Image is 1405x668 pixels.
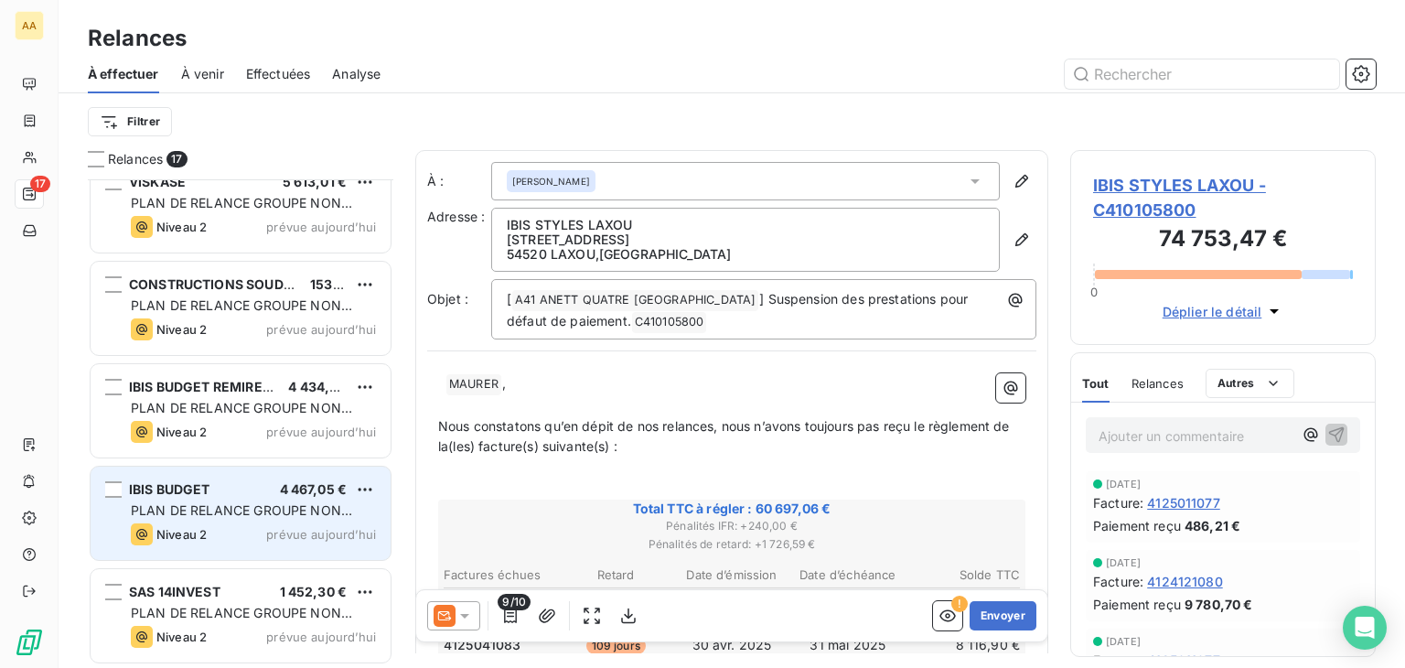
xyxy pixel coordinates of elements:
span: Relances [1132,376,1184,391]
span: 4125041083 [444,636,521,654]
span: 4124121080 [1147,572,1223,591]
span: 0 [1090,285,1098,299]
span: 4 467,05 € [280,481,348,497]
span: À effectuer [88,65,159,83]
div: AA [15,11,44,40]
input: Rechercher [1065,59,1339,89]
span: Facture : [1093,572,1143,591]
p: 54520 LAXOU , [GEOGRAPHIC_DATA] [507,247,984,262]
p: IBIS STYLES LAXOU [507,218,984,232]
span: 17 [30,176,50,192]
span: VISKASE [129,174,186,189]
td: 31 mai 2025 [790,635,905,655]
span: IBIS STYLES LAXOU - C410105800 [1093,173,1353,222]
span: Total TTC à régler : 60 697,06 € [441,500,1023,518]
span: PLAN DE RELANCE GROUPE NON AUTOMATIQUE [131,605,352,639]
span: prévue aujourd’hui [266,220,376,234]
span: Pénalités IFR : + 240,00 € [441,518,1023,534]
span: prévue aujourd’hui [266,425,376,439]
button: Envoyer [970,601,1036,630]
span: Paiement reçu [1093,595,1181,614]
span: 4 434,06 € [288,379,359,394]
span: prévue aujourd’hui [266,630,376,644]
span: 153,16 € [310,276,362,292]
span: 109 jours [586,638,646,654]
span: MAURER [446,374,501,395]
p: [STREET_ADDRESS] [507,232,984,247]
span: [PERSON_NAME] [512,175,590,188]
th: Retard [559,566,673,585]
button: Filtrer [88,107,172,136]
span: PLAN DE RELANCE GROUPE NON AUTOMATIQUE [131,400,352,434]
span: Objet : [427,291,468,307]
span: Déplier le détail [1163,302,1262,321]
button: Déplier le détail [1157,301,1290,322]
div: grid [88,179,393,668]
span: A41 ANETT QUATRE [GEOGRAPHIC_DATA] [512,290,758,311]
span: Adresse : [427,209,485,224]
span: Niveau 2 [156,630,207,644]
span: Niveau 2 [156,425,207,439]
label: À : [427,172,491,190]
span: 9 780,70 € [1185,595,1253,614]
span: 486,21 € [1185,516,1240,535]
span: 5 613,01 € [283,174,348,189]
th: Date d’échéance [790,566,905,585]
span: Pénalités de retard : + 1 726,59 € [441,536,1023,553]
h3: Relances [88,22,187,55]
span: 4125011077 [1147,493,1220,512]
span: 17 [166,151,187,167]
th: Date d’émission [675,566,789,585]
button: Autres [1206,369,1294,398]
th: Solde TTC [906,566,1021,585]
span: 1 452,30 € [280,584,348,599]
th: Factures échues [443,566,557,585]
span: Analyse [332,65,381,83]
span: [DATE] [1106,636,1141,647]
span: À venir [181,65,224,83]
span: C410105800 [632,312,707,333]
span: Niveau 2 [156,322,207,337]
span: [DATE] [1106,557,1141,568]
span: PLAN DE RELANCE GROUPE NON AUTOMATIQUE [131,195,352,229]
span: IBIS BUDGET REMIREMONT [129,379,303,394]
span: Nous constatons qu’en dépit de nos relances, nous n’avons toujours pas reçu le règlement de la(le... [438,418,1014,455]
span: PLAN DE RELANCE GROUPE NON AUTOMATIQUE [131,297,352,331]
span: PLAN DE RELANCE GROUPE NON AUTOMATIQUE [131,502,352,536]
span: 9/10 [498,594,531,610]
span: CONSTRUCTIONS SOUDEES DE L'EST [129,276,369,292]
span: IBIS BUDGET [129,481,210,497]
span: Facture : [1093,493,1143,512]
span: Effectuées [246,65,311,83]
div: Open Intercom Messenger [1343,606,1387,650]
span: prévue aujourd’hui [266,527,376,542]
h3: 74 753,47 € [1093,222,1353,259]
td: 8 116,90 € [906,635,1021,655]
span: Paiement reçu [1093,516,1181,535]
span: ] Suspension des prestations pour défaut de paiement. [507,291,971,329]
span: [ [507,291,511,307]
span: , [502,375,506,391]
span: Tout [1082,376,1110,391]
span: Relances [108,150,163,168]
span: Niveau 2 [156,220,207,234]
img: Logo LeanPay [15,628,44,657]
td: 30 avr. 2025 [675,635,789,655]
span: [DATE] [1106,479,1141,490]
span: prévue aujourd’hui [266,322,376,337]
span: SAS 14INVEST [129,584,220,599]
span: Niveau 2 [156,527,207,542]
